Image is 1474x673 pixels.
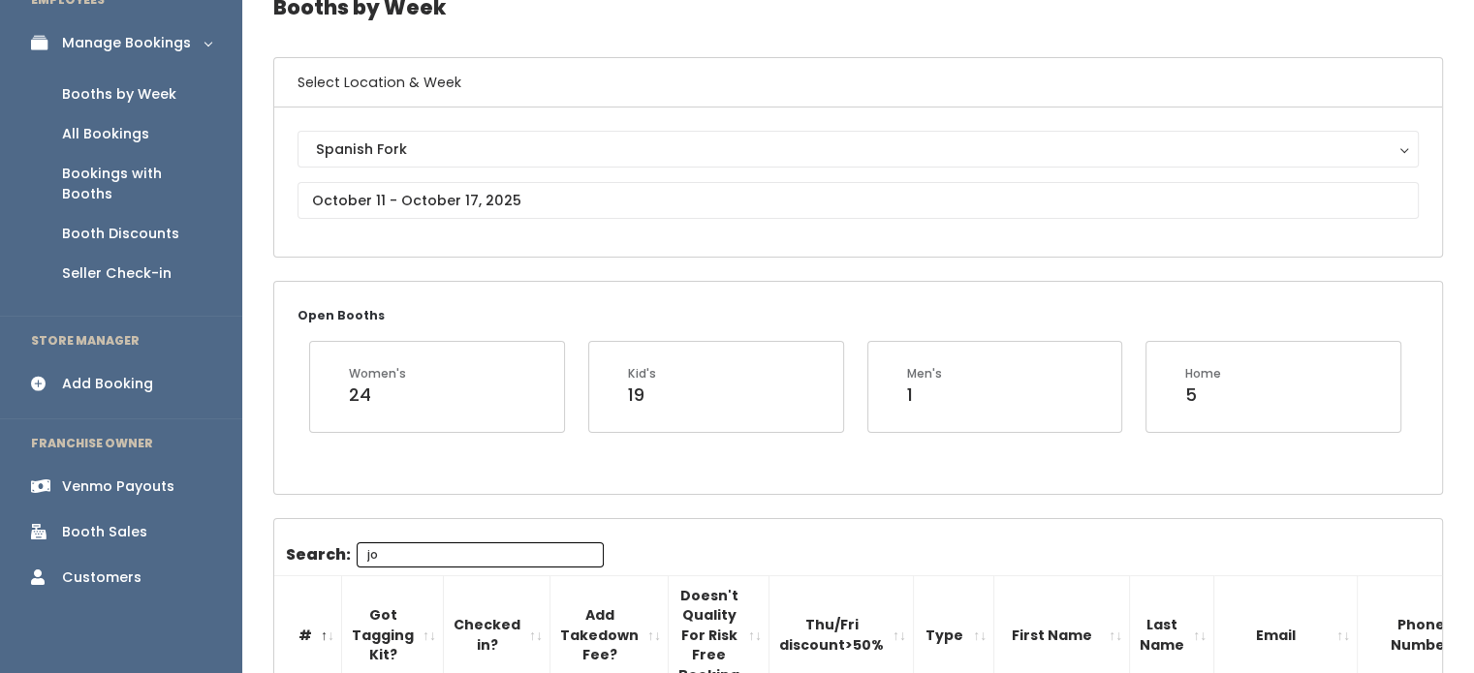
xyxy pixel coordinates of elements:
[62,522,147,542] div: Booth Sales
[628,365,656,382] div: Kid's
[62,374,153,394] div: Add Booking
[62,263,172,284] div: Seller Check-in
[907,365,942,382] div: Men's
[62,84,176,105] div: Booths by Week
[1185,365,1221,382] div: Home
[274,58,1442,107] h6: Select Location & Week
[62,33,191,53] div: Manage Bookings
[62,124,149,144] div: All Bookings
[62,567,141,588] div: Customers
[286,542,604,567] label: Search:
[298,131,1419,168] button: Spanish Fork
[316,138,1400,160] div: Spanish Fork
[349,382,406,408] div: 24
[298,182,1419,219] input: October 11 - October 17, 2025
[62,476,174,497] div: Venmo Payouts
[1185,382,1221,408] div: 5
[62,224,179,244] div: Booth Discounts
[907,382,942,408] div: 1
[628,382,656,408] div: 19
[349,365,406,382] div: Women's
[357,542,604,567] input: Search:
[62,164,211,204] div: Bookings with Booths
[298,307,385,323] small: Open Booths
